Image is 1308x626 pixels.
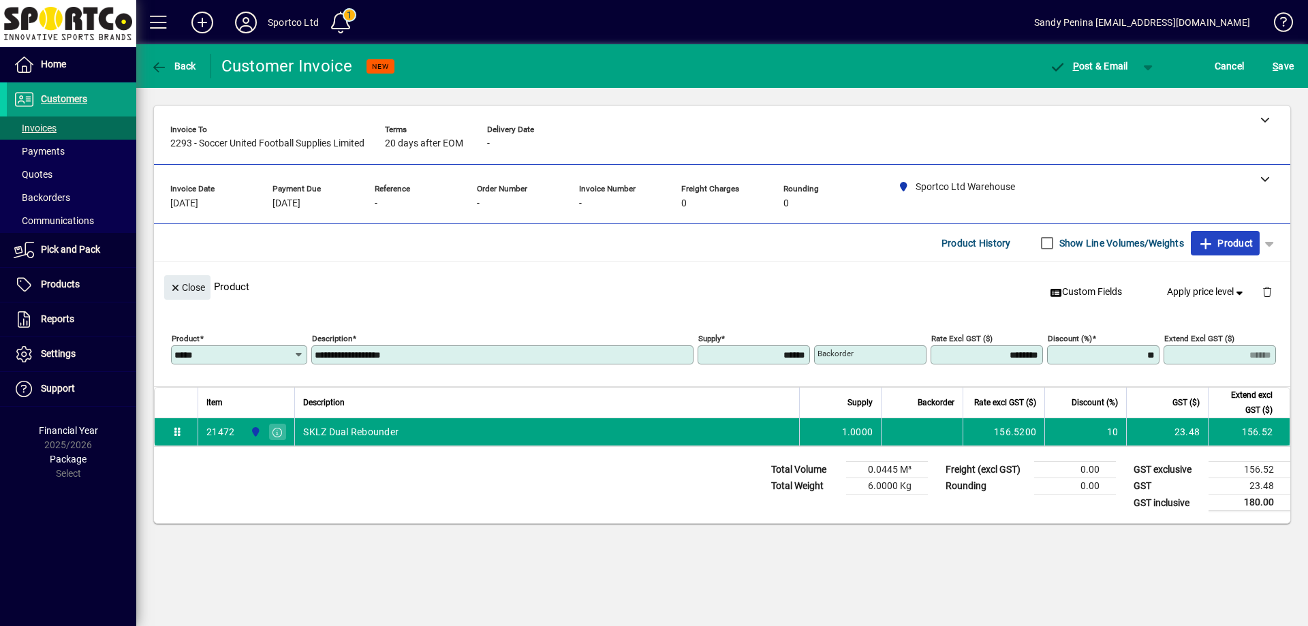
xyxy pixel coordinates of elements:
[375,198,377,209] span: -
[14,146,65,157] span: Payments
[41,93,87,104] span: Customers
[14,215,94,226] span: Communications
[206,395,223,410] span: Item
[272,198,300,209] span: [DATE]
[579,198,582,209] span: -
[1211,54,1248,78] button: Cancel
[7,186,136,209] a: Backorders
[1198,232,1253,254] span: Product
[842,425,873,439] span: 1.0000
[154,262,1290,311] div: Product
[206,425,234,439] div: 21472
[14,169,52,180] span: Quotes
[681,198,687,209] span: 0
[1209,462,1290,478] td: 156.52
[14,192,70,203] span: Backorders
[1057,236,1184,250] label: Show Line Volumes/Weights
[1126,418,1208,445] td: 23.48
[783,198,789,209] span: 0
[224,10,268,35] button: Profile
[303,395,345,410] span: Description
[7,372,136,406] a: Support
[1048,334,1092,343] mat-label: Discount (%)
[1072,395,1118,410] span: Discount (%)
[50,454,87,465] span: Package
[918,395,954,410] span: Backorder
[181,10,224,35] button: Add
[1044,280,1127,304] button: Custom Fields
[1215,55,1245,77] span: Cancel
[164,275,211,300] button: Close
[971,425,1036,439] div: 156.5200
[161,281,214,293] app-page-header-button: Close
[1127,462,1209,478] td: GST exclusive
[846,478,928,495] td: 6.0000 Kg
[170,138,364,149] span: 2293 - Soccer United Football Supplies Limited
[941,232,1011,254] span: Product History
[1164,334,1234,343] mat-label: Extend excl GST ($)
[939,478,1034,495] td: Rounding
[1044,418,1126,445] td: 10
[1034,478,1116,495] td: 0.00
[385,138,463,149] span: 20 days after EOM
[7,209,136,232] a: Communications
[1034,12,1250,33] div: Sandy Penina [EMAIL_ADDRESS][DOMAIN_NAME]
[1127,495,1209,512] td: GST inclusive
[1073,61,1079,72] span: P
[698,334,721,343] mat-label: Supply
[41,313,74,324] span: Reports
[41,383,75,394] span: Support
[939,462,1034,478] td: Freight (excl GST)
[764,462,846,478] td: Total Volume
[846,462,928,478] td: 0.0445 M³
[1191,231,1260,255] button: Product
[847,395,873,410] span: Supply
[268,12,319,33] div: Sportco Ltd
[1251,285,1283,298] app-page-header-button: Delete
[1042,54,1135,78] button: Post & Email
[974,395,1036,410] span: Rate excl GST ($)
[7,268,136,302] a: Products
[1251,275,1283,308] button: Delete
[147,54,200,78] button: Back
[7,140,136,163] a: Payments
[372,62,389,71] span: NEW
[1209,495,1290,512] td: 180.00
[41,244,100,255] span: Pick and Pack
[170,198,198,209] span: [DATE]
[1217,388,1273,418] span: Extend excl GST ($)
[312,334,352,343] mat-label: Description
[1050,285,1122,299] span: Custom Fields
[221,55,353,77] div: Customer Invoice
[1172,395,1200,410] span: GST ($)
[487,138,490,149] span: -
[7,302,136,337] a: Reports
[151,61,196,72] span: Back
[1209,478,1290,495] td: 23.48
[1269,54,1297,78] button: Save
[1127,478,1209,495] td: GST
[1273,55,1294,77] span: ave
[1273,61,1278,72] span: S
[931,334,993,343] mat-label: Rate excl GST ($)
[1162,280,1251,304] button: Apply price level
[1049,61,1128,72] span: ost & Email
[172,334,200,343] mat-label: Product
[41,59,66,69] span: Home
[1208,418,1290,445] td: 156.52
[136,54,211,78] app-page-header-button: Back
[7,48,136,82] a: Home
[936,231,1016,255] button: Product History
[14,123,57,134] span: Invoices
[39,425,98,436] span: Financial Year
[303,425,399,439] span: SKLZ Dual Rebounder
[1034,462,1116,478] td: 0.00
[7,337,136,371] a: Settings
[7,163,136,186] a: Quotes
[170,277,205,299] span: Close
[477,198,480,209] span: -
[41,279,80,289] span: Products
[1167,285,1246,299] span: Apply price level
[247,424,262,439] span: Sportco Ltd Warehouse
[817,349,854,358] mat-label: Backorder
